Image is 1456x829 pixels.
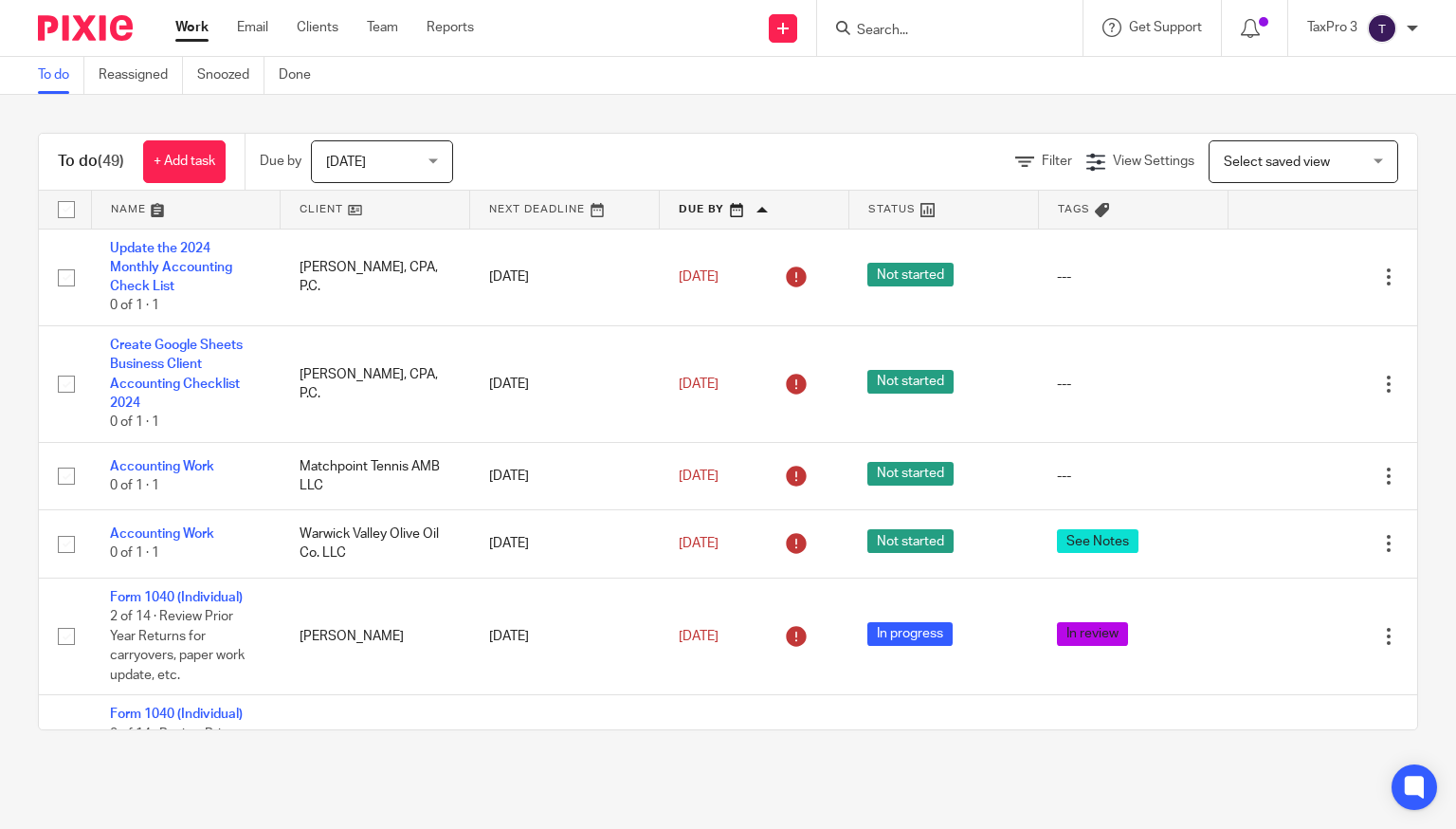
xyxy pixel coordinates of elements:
td: Matchpoint Tennis AMB LLC [281,442,470,509]
img: Pixie [38,15,133,41]
a: Reports [427,18,474,37]
div: --- [1057,375,1209,394]
a: Team [367,18,398,37]
div: --- [1057,267,1209,286]
span: See Notes [1057,529,1138,553]
span: View Settings [1113,155,1194,168]
p: TaxPro 3 [1307,18,1357,37]
span: Get Support [1129,21,1202,34]
a: + Add task [143,140,226,183]
span: Not started [867,370,954,394]
td: [DATE] [470,510,660,578]
a: Work [175,18,209,37]
span: Filter [1042,155,1072,168]
a: Form 1040 (Individual) [110,591,243,604]
a: Create Google Sheets Business Client Accounting Checklist 2024 [110,339,243,410]
span: Not started [867,263,954,286]
td: [PERSON_NAME] [281,695,470,793]
span: In progress [867,622,953,646]
td: [DATE] [470,229,660,326]
a: Email [237,18,268,37]
img: svg%3E [1367,13,1397,44]
a: Accounting Work [110,460,214,473]
span: 0 of 1 · 1 [110,416,159,430]
span: 2 of 14 · Review Prior Year Returns for carryovers, paper work update, etc. [110,610,245,682]
span: 0 of 1 · 1 [110,547,159,561]
span: Not started [867,462,954,486]
td: [PERSON_NAME], CPA, P.C. [281,229,470,326]
input: Search [855,23,1026,40]
span: In review [1057,622,1128,646]
a: Reassigned [99,57,183,94]
a: To do [38,57,84,94]
a: Accounting Work [110,527,214,541]
td: [PERSON_NAME], CPA, P.C. [281,326,470,443]
span: 0 of 14 · Review Prior Year Blue Summary Sheet / Client Letter [110,728,233,780]
p: Due by [260,152,301,171]
a: Snoozed [197,57,264,94]
div: --- [1057,467,1209,486]
span: [DATE] [679,270,719,284]
a: Form 1040 (Individual) [110,708,243,721]
a: Clients [297,18,338,37]
span: [DATE] [679,537,719,550]
span: Select saved view [1224,156,1330,169]
span: [DATE] [679,378,719,391]
span: (49) [98,154,124,169]
span: 0 of 1 · 1 [110,300,159,313]
a: Done [279,57,325,94]
td: [DATE] [470,578,660,695]
span: [DATE] [679,470,719,483]
span: Not started [867,529,954,553]
span: Tags [1058,204,1090,214]
span: [DATE] [679,630,719,643]
td: [DATE] [470,442,660,509]
span: [DATE] [326,156,366,169]
span: 0 of 1 · 1 [110,479,159,492]
td: [PERSON_NAME] [281,578,470,695]
a: Update the 2024 Monthly Accounting Check List [110,242,232,294]
td: [DATE] [470,326,660,443]
td: Warwick Valley Olive Oil Co. LLC [281,510,470,578]
h1: To do [58,152,124,172]
td: [DATE] [470,695,660,793]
